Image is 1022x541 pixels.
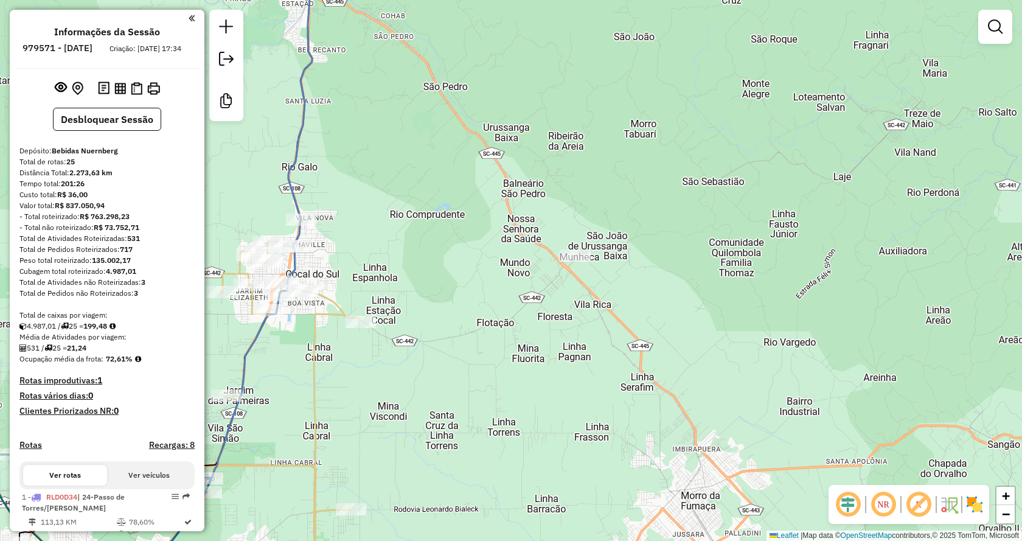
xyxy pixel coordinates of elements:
span: | [801,531,802,540]
div: Total de caixas por viagem: [19,310,195,321]
strong: 531 [127,234,140,243]
strong: 3 [141,277,145,287]
div: Cubagem total roteirizado: [19,266,195,277]
button: Visualizar Romaneio [128,80,145,97]
span: 1 - [22,492,125,512]
strong: 0 [88,390,93,401]
button: Exibir sessão original [52,79,69,98]
strong: 21,24 [67,343,86,352]
span: Ocupação média da frota: [19,354,103,363]
strong: 135.002,17 [92,256,131,265]
i: Distância Total [29,518,36,526]
h4: Rotas improdutivas: [19,375,195,386]
td: 28 [40,528,116,540]
strong: 199,48 [83,321,107,330]
h4: Informações da Sessão [54,26,160,38]
div: Total de Atividades Roteirizadas: [19,233,195,244]
i: Rota otimizada [184,518,192,526]
a: Nova sessão e pesquisa [214,15,238,42]
strong: R$ 73.752,71 [94,223,139,232]
a: Zoom out [996,505,1015,523]
div: Valor total: [19,200,195,211]
div: Map data © contributors,© 2025 TomTom, Microsoft [766,531,1022,541]
div: Total de Pedidos Roteirizados: [19,244,195,255]
div: Total de rotas: [19,156,195,167]
span: Ocultar deslocamento [833,490,863,519]
div: Total de Atividades não Roteirizadas: [19,277,195,288]
strong: 717 [120,245,133,254]
strong: 201:26 [61,179,85,188]
span: − [1002,506,1010,522]
i: % de utilização do peso [117,518,126,526]
td: 113,13 KM [40,516,116,528]
strong: R$ 763.298,23 [80,212,130,221]
h4: Recargas: 8 [149,440,195,450]
strong: 25 [66,157,75,166]
i: Total de Atividades [29,531,36,538]
td: 78,60% [128,516,183,528]
span: Ocultar NR [869,490,898,519]
strong: 72,61% [106,354,133,363]
strong: 3 [134,288,138,298]
div: Criação: [DATE] 17:34 [105,43,186,54]
strong: 0 [114,405,119,416]
div: Depósito: [19,145,195,156]
td: 58,53% [128,528,183,540]
i: Cubagem total roteirizado [19,323,27,330]
img: Exibir/Ocultar setores [965,495,984,514]
i: Meta Caixas/viagem: 1,00 Diferença: 198,48 [109,323,116,330]
em: Opções [172,493,179,500]
div: Tempo total: [19,178,195,189]
h4: Clientes Priorizados NR: [19,406,195,416]
strong: R$ 837.050,94 [55,201,105,210]
h4: Rotas vários dias: [19,391,195,401]
a: Exportar sessão [214,47,238,74]
strong: R$ 36,00 [57,190,88,199]
a: Leaflet [770,531,799,540]
a: Zoom in [996,487,1015,505]
div: - Total não roteirizado: [19,222,195,233]
span: Exibir rótulo [904,490,933,519]
div: Peso total roteirizado: [19,255,195,266]
div: 4.987,01 / 25 = [19,321,195,332]
a: Rotas [19,440,42,450]
div: - Total roteirizado: [19,211,195,222]
div: Total de Pedidos não Roteirizados: [19,288,195,299]
i: Total de rotas [44,344,52,352]
button: Visualizar relatório de Roteirização [112,80,128,96]
strong: 1 [97,375,102,386]
a: OpenStreetMap [841,531,892,540]
span: RLD0D34 [46,492,77,501]
em: Média calculada utilizando a maior ocupação (%Peso ou %Cubagem) de cada rota da sessão. Rotas cro... [135,355,141,363]
div: Distância Total: [19,167,195,178]
img: Fluxo de ruas [939,495,959,514]
h6: 979571 - [DATE] [23,43,92,54]
div: Custo total: [19,189,195,200]
span: + [1002,488,1010,503]
button: Centralizar mapa no depósito ou ponto de apoio [69,79,86,98]
strong: 4.987,01 [106,267,136,276]
button: Ver veículos [107,465,191,486]
a: Criar modelo [214,89,238,116]
strong: 2.273,63 km [69,168,113,177]
button: Ver rotas [23,465,107,486]
td: / [22,528,28,540]
i: Total de rotas [61,323,69,330]
em: Rota exportada [182,493,190,500]
div: Atividade não roteirizada - MERCADO VITORIA 2 [560,250,591,262]
button: Imprimir Rotas [145,80,162,97]
button: Desbloquear Sessão [53,108,161,131]
div: Média de Atividades por viagem: [19,332,195,343]
i: Total de Atividades [19,344,27,352]
a: Clique aqui para minimizar o painel [189,11,195,25]
i: % de utilização da cubagem [117,531,126,538]
a: Exibir filtros [983,15,1007,39]
div: 531 / 25 = [19,343,195,354]
button: Logs desbloquear sessão [96,79,112,98]
strong: Bebidas Nuernberg [52,146,118,155]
